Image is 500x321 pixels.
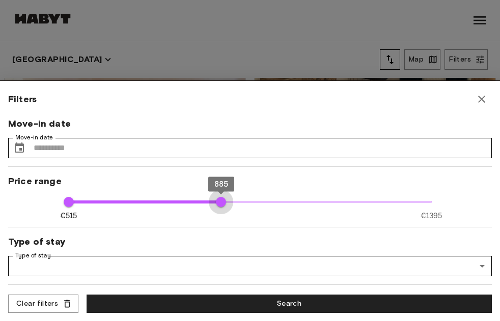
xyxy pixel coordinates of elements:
[15,251,51,260] label: Type of stay
[8,175,492,187] span: Price range
[9,138,30,158] button: Choose date
[8,118,492,130] span: Move-in date
[60,211,77,221] span: €515
[421,211,442,221] span: €1395
[8,93,37,105] span: Filters
[15,133,53,142] label: Move-in date
[214,179,228,188] span: 885
[8,295,78,313] button: Clear filters
[87,295,492,313] button: Search
[8,236,492,248] span: Type of stay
